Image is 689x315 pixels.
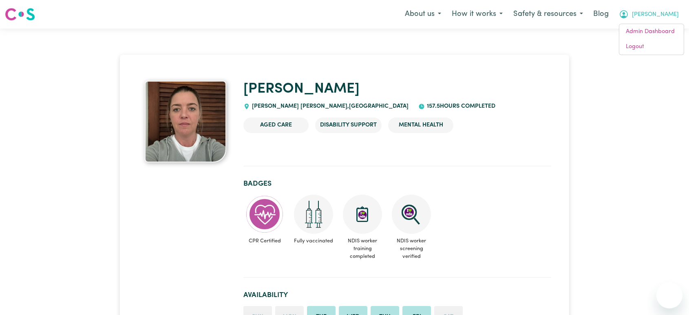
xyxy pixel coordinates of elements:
span: Fully vaccinated [292,234,335,248]
span: [PERSON_NAME] [632,10,679,19]
button: How it works [446,6,508,23]
h2: Badges [243,180,551,188]
a: Logout [619,39,684,55]
img: Care and support worker has completed CPR Certification [245,195,284,234]
span: CPR Certified [243,234,286,248]
a: Careseekers logo [5,5,35,24]
a: Admin Dashboard [619,24,684,40]
li: Disability Support [315,118,382,133]
span: [PERSON_NAME] [PERSON_NAME] , [GEOGRAPHIC_DATA] [250,103,409,109]
h2: Availability [243,291,551,299]
div: My Account [619,24,684,55]
a: Nakia's profile picture' [138,81,234,162]
img: CS Academy: Introduction to NDIS Worker Training course completed [343,195,382,234]
img: NDIS Worker Screening Verified [392,195,431,234]
button: Safety & resources [508,6,588,23]
span: NDIS worker training completed [341,234,384,264]
iframe: Button to launch messaging window [656,282,682,308]
img: Nakia [145,81,226,162]
a: [PERSON_NAME] [243,82,360,96]
li: Aged Care [243,118,309,133]
li: Mental Health [388,118,453,133]
span: 157.5 hours completed [425,103,495,109]
button: About us [400,6,446,23]
a: Blog [588,5,614,23]
img: Careseekers logo [5,7,35,22]
span: NDIS worker screening verified [390,234,433,264]
button: My Account [614,6,684,23]
img: Care and support worker has received 2 doses of COVID-19 vaccine [294,195,333,234]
